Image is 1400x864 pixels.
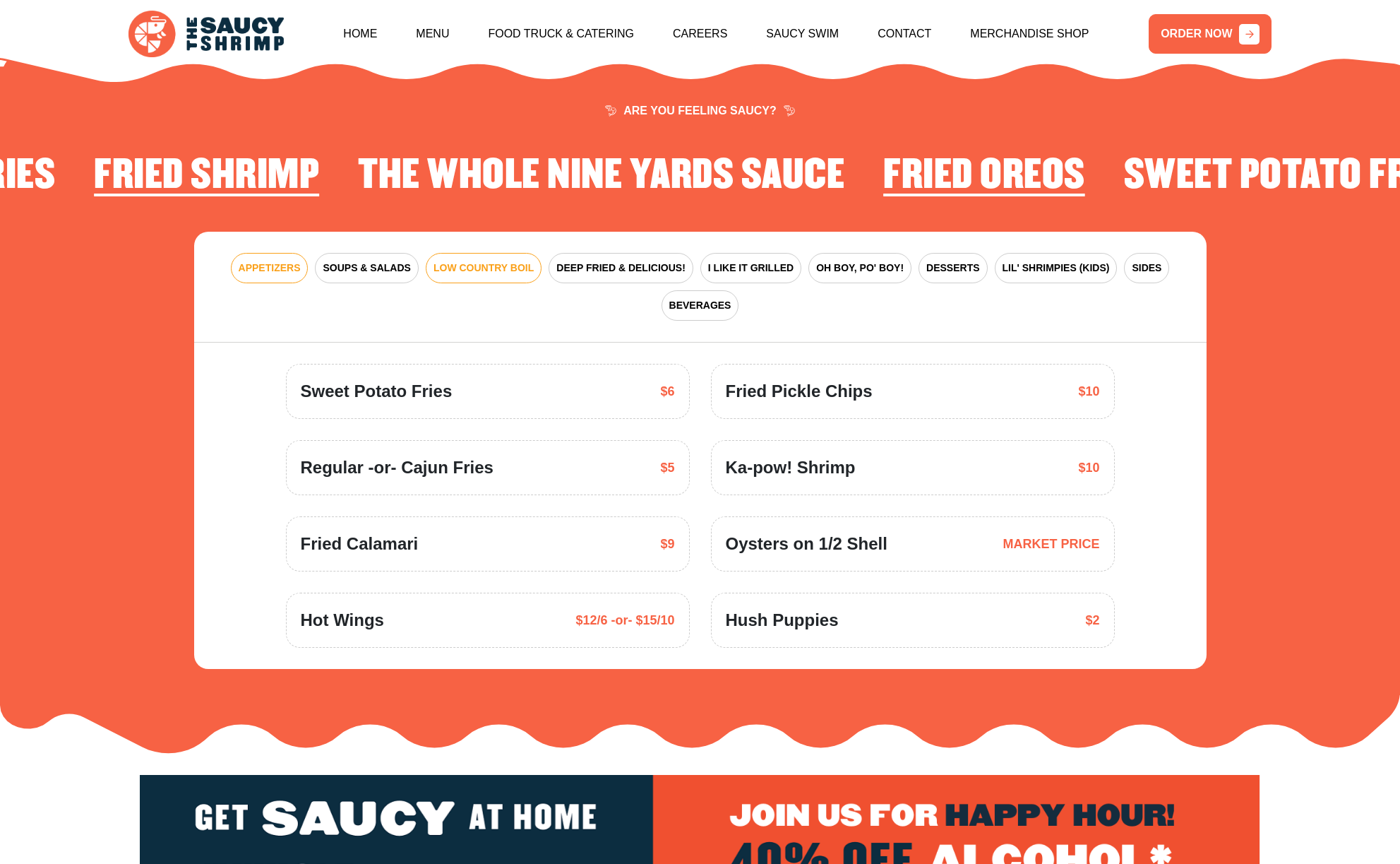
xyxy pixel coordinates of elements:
span: $10 [1078,382,1099,401]
span: $6 [660,382,674,401]
span: DESSERTS [926,261,979,276]
li: 3 of 4 [883,154,1085,203]
span: OH BOY, PO' BOY! [816,261,904,276]
a: Merchandise Shop [970,4,1089,64]
span: Regular -or- Cajun Fries [301,455,493,480]
span: LOW COUNTRY BOIL [433,261,534,276]
a: Careers [673,4,727,64]
span: APPETIZERS [239,261,301,276]
button: OH BOY, PO' BOY! [808,253,911,283]
button: I LIKE IT GRILLED [700,253,801,283]
span: Sweet Potato Fries [301,379,453,404]
span: SOUPS & SALADS [323,261,410,276]
a: Home [343,4,377,64]
li: 1 of 4 [94,154,319,203]
span: Fried Calamari [301,531,419,557]
button: LIL' SHRIMPIES (KIDS) [995,253,1118,283]
h2: The Whole Nine Yards Sauce [358,154,844,198]
span: $9 [660,535,674,554]
img: logo [128,11,284,58]
span: $2 [1085,611,1099,630]
li: 2 of 4 [358,154,844,203]
span: DEEP FRIED & DELICIOUS! [556,261,686,276]
span: BEVERAGES [669,298,731,313]
button: BEVERAGES [662,290,739,321]
a: Contact [878,4,931,64]
span: I LIKE IT GRILLED [708,261,794,276]
span: $10 [1078,458,1099,478]
span: Hush Puppies [726,608,839,633]
span: Ka-pow! Shrimp [726,455,856,480]
button: SIDES [1124,253,1169,283]
a: Saucy Swim [766,4,839,64]
a: Food Truck & Catering [488,4,634,64]
span: LIL' SHRIMPIES (KIDS) [1003,261,1110,276]
span: ARE YOU FEELING SAUCY? [605,105,795,117]
button: LOW COUNTRY BOIL [426,253,542,283]
span: Oysters on 1/2 Shell [726,531,887,557]
button: DEEP FRIED & DELICIOUS! [549,253,693,283]
span: $12/6 -or- $15/10 [575,611,674,630]
span: Hot Wings [301,608,384,633]
button: APPETIZERS [231,253,309,283]
a: ORDER NOW [1149,14,1272,54]
h2: Fried Shrimp [94,154,319,198]
span: MARKET PRICE [1003,535,1099,554]
span: SIDES [1132,261,1161,276]
span: Fried Pickle Chips [726,379,873,404]
a: Menu [416,4,449,64]
button: SOUPS & SALADS [315,253,418,283]
span: $5 [660,458,674,478]
button: DESSERTS [919,253,987,283]
h2: Fried Oreos [883,154,1085,198]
